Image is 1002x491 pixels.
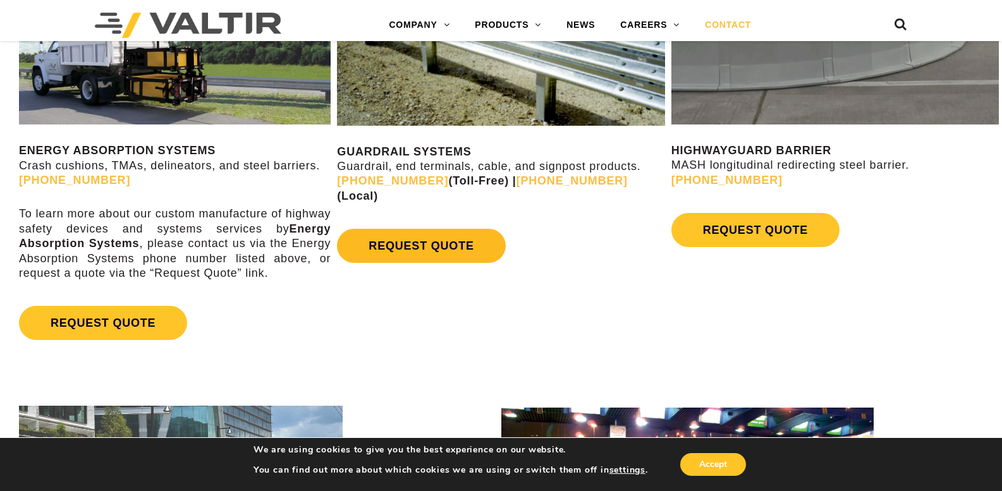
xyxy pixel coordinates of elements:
strong: (Toll-Free) | (Local) [337,174,628,202]
p: We are using cookies to give you the best experience on our website. [254,444,648,456]
a: [PHONE_NUMBER] [19,174,130,186]
strong: HIGHWAYGUARD BARRIER [671,144,831,157]
a: [PHONE_NUMBER] [516,174,628,187]
a: REQUEST QUOTE [671,213,840,247]
a: NEWS [554,13,608,38]
a: CAREERS [608,13,692,38]
a: CONTACT [692,13,764,38]
a: COMPANY [376,13,462,38]
strong: ENERGY ABSORPTION SYSTEMS [19,144,216,157]
p: Guardrail, end terminals, cable, and signpost products. [337,145,664,204]
a: REQUEST QUOTE [337,229,505,263]
a: [PHONE_NUMBER] [337,174,448,187]
a: PRODUCTS [462,13,554,38]
a: REQUEST QUOTE [19,306,187,340]
img: Valtir [95,13,281,38]
button: settings [609,464,645,476]
button: Accept [680,453,746,476]
strong: GUARDRAIL SYSTEMS [337,145,471,158]
p: You can find out more about which cookies we are using or switch them off in . [254,464,648,476]
p: To learn more about our custom manufacture of highway safety devices and systems services by , pl... [19,207,331,281]
p: Crash cushions, TMAs, delineators, and steel barriers. [19,143,331,188]
p: MASH longitudinal redirecting steel barrier. [671,143,999,188]
a: [PHONE_NUMBER] [671,174,783,186]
